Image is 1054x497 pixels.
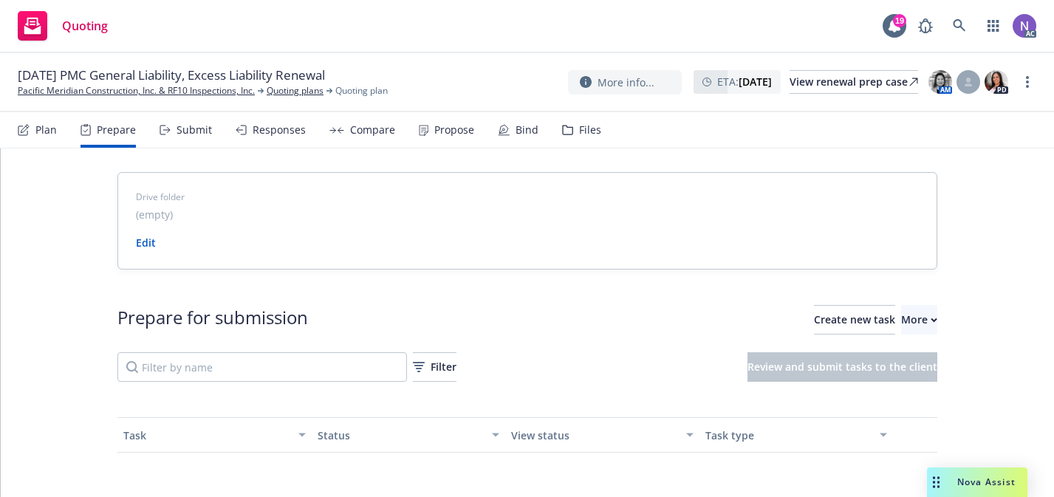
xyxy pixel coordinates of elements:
span: Create new task [814,312,895,326]
div: Responses [253,124,306,136]
div: 19 [893,14,906,27]
div: Bind [516,124,538,136]
a: Search [945,11,974,41]
span: More info... [598,75,654,90]
div: Task type [705,428,872,443]
img: photo [928,70,952,94]
div: View status [511,428,677,443]
button: More [901,305,937,335]
img: photo [985,70,1008,94]
span: [DATE] PMC General Liability, Excess Liability Renewal [18,66,325,84]
button: Task type [699,417,894,453]
button: Status [312,417,506,453]
span: Review and submit tasks to the client [747,360,937,374]
div: More [901,306,937,334]
div: Status [318,428,484,443]
img: photo [1013,14,1036,38]
a: Switch app [979,11,1008,41]
span: ETA : [717,74,772,89]
a: Edit [136,236,156,250]
a: more [1019,73,1036,91]
button: Task [117,417,312,453]
a: Quoting plans [267,84,324,97]
button: View status [505,417,699,453]
div: Compare [350,124,395,136]
div: Submit [177,124,212,136]
a: View renewal prep case [790,70,918,94]
span: Quoting [62,20,108,32]
div: Prepare [97,124,136,136]
div: View renewal prep case [790,71,918,93]
button: Create new task [814,305,895,335]
button: Review and submit tasks to the client [747,352,937,382]
div: Prepare for submission [117,305,308,335]
div: Drag to move [927,467,945,497]
div: Propose [434,124,474,136]
a: Report a Bug [911,11,940,41]
a: Quoting [12,5,114,47]
span: Drive folder [136,191,919,204]
div: Files [579,124,601,136]
input: Filter by name [117,352,407,382]
div: Filter [413,353,456,381]
div: Plan [35,124,57,136]
span: (empty) [136,207,173,222]
button: Nova Assist [927,467,1027,497]
button: More info... [568,70,682,95]
div: Task [123,428,290,443]
strong: [DATE] [739,75,772,89]
a: Pacific Meridian Construction, Inc. & RF10 Inspections, Inc. [18,84,255,97]
button: Filter [413,352,456,382]
span: Nova Assist [957,476,1016,488]
span: Quoting plan [335,84,388,97]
